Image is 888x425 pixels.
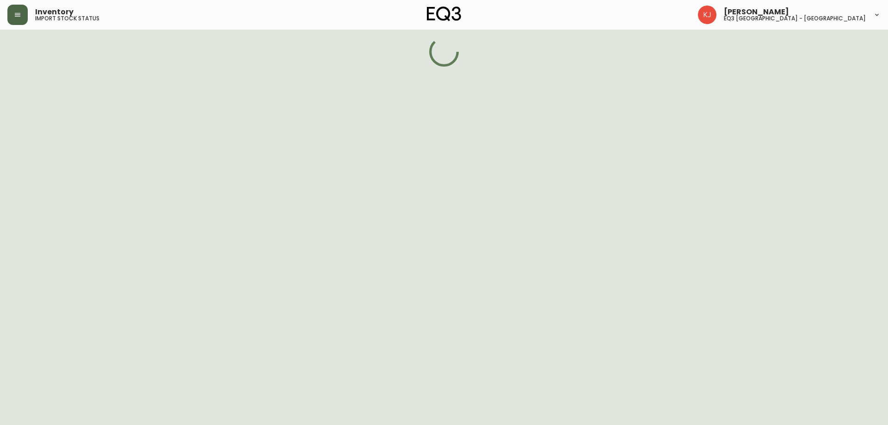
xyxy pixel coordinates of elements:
[724,8,789,16] span: [PERSON_NAME]
[35,8,74,16] span: Inventory
[698,6,716,24] img: 24a625d34e264d2520941288c4a55f8e
[427,6,461,21] img: logo
[35,16,99,21] h5: import stock status
[724,16,866,21] h5: eq3 [GEOGRAPHIC_DATA] - [GEOGRAPHIC_DATA]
